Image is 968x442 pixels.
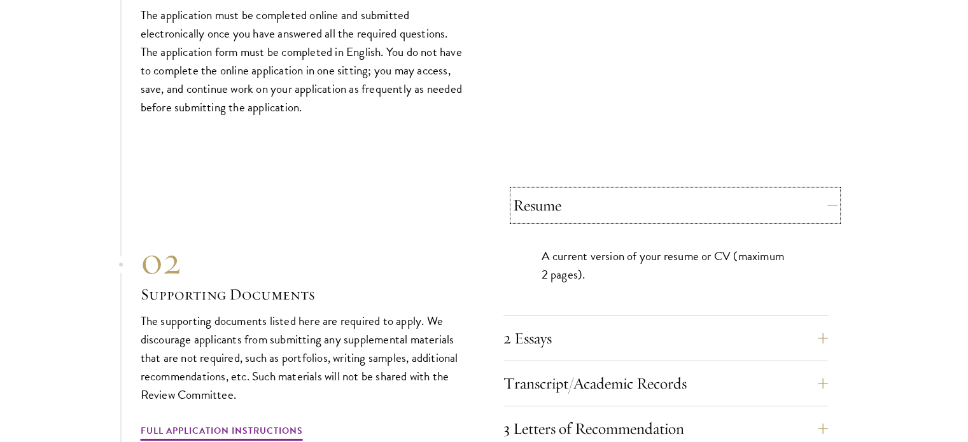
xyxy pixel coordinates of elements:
button: 2 Essays [503,323,828,354]
p: A current version of your resume or CV (maximum 2 pages). [542,247,790,284]
button: Transcript/Academic Records [503,368,828,399]
h3: Supporting Documents [141,284,465,305]
button: Resume [513,190,838,221]
div: 02 [141,238,465,284]
p: The application must be completed online and submitted electronically once you have answered all ... [141,6,465,116]
p: The supporting documents listed here are required to apply. We discourage applicants from submitt... [141,312,465,404]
